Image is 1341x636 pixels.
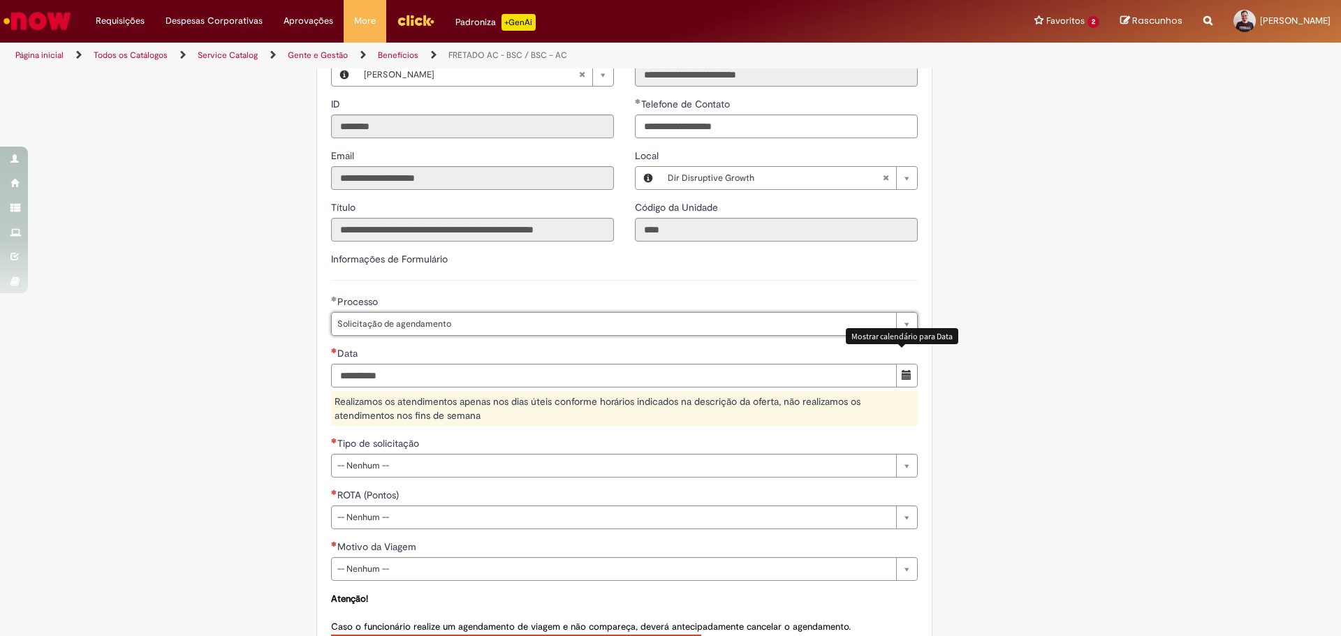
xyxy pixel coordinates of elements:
span: Solicitação de agendamento [337,313,889,335]
span: -- Nenhum -- [337,454,889,477]
button: Favorecido, Visualizar este registro Guilherme Phaiffer Silveira [332,64,357,86]
label: Somente leitura - Email [331,149,357,163]
input: ID [331,114,614,138]
input: Telefone de Contato [635,114,918,138]
span: Tipo de solicitação [337,437,422,450]
span: Motivo da Viagem [337,540,419,553]
input: Email [331,166,614,190]
span: Telefone de Contato [641,98,733,110]
strong: Atenção! [331,593,368,605]
span: Necessários [331,438,337,443]
span: Despesas Corporativas [166,14,263,28]
div: Realizamos os atendimentos apenas nos dias úteis conforme horários indicados na descrição da ofer... [331,391,918,426]
span: Favoritos [1046,14,1085,28]
p: +GenAi [501,14,536,31]
span: Obrigatório Preenchido [331,296,337,302]
span: Aprovações [284,14,333,28]
span: Somente leitura - ID [331,98,343,110]
span: Processo [337,295,381,308]
span: Dir Disruptive Growth [668,167,882,189]
a: Dir Disruptive GrowthLimpar campo Local [661,167,917,189]
label: Somente leitura - Título [331,200,358,214]
a: Página inicial [15,50,64,61]
a: FRETADO AC - BSC / BSC – AC [448,50,567,61]
abbr: Limpar campo Favorecido [571,64,592,86]
input: Título [331,218,614,242]
span: Necessários [331,541,337,547]
span: -- Nenhum -- [337,558,889,580]
a: Benefícios [378,50,418,61]
div: Mostrar calendário para Data [846,328,958,344]
span: -- Nenhum -- [337,506,889,528]
span: ROTA (Pontos) [337,489,402,501]
span: Somente leitura - Código da Unidade [635,201,721,214]
button: Local, Visualizar este registro Dir Disruptive Growth [636,167,661,189]
ul: Trilhas de página [10,43,884,68]
span: Local [635,149,661,162]
label: Somente leitura - ID [331,97,343,111]
span: Somente leitura - Título [331,201,358,214]
a: [PERSON_NAME]Limpar campo Favorecido [357,64,613,86]
div: Padroniza [455,14,536,31]
span: Requisições [96,14,145,28]
span: Necessários [331,348,337,353]
label: Informações de Formulário [331,253,448,265]
a: Gente e Gestão [288,50,348,61]
span: Somente leitura - Email [331,149,357,162]
span: Rascunhos [1132,14,1182,27]
span: [PERSON_NAME] [364,64,578,86]
span: Obrigatório Preenchido [635,98,641,104]
img: click_logo_yellow_360x200.png [397,10,434,31]
a: Service Catalog [198,50,258,61]
span: 2 [1087,16,1099,28]
span: More [354,14,376,28]
input: Código da Unidade [635,218,918,242]
a: Rascunhos [1120,15,1182,28]
abbr: Limpar campo Local [875,167,896,189]
span: Necessários [331,489,337,495]
input: Data [331,364,897,387]
span: [PERSON_NAME] [1260,15,1331,27]
input: Departamento [635,63,918,87]
img: ServiceNow [1,7,73,35]
a: Todos os Catálogos [94,50,168,61]
button: Mostrar calendário para Data [896,364,918,387]
span: Data [337,347,360,360]
label: Somente leitura - Código da Unidade [635,200,721,214]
